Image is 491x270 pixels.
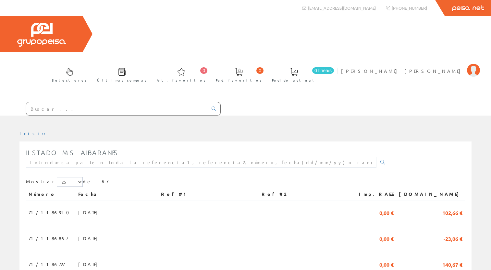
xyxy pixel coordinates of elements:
[45,62,90,86] a: Selectores
[91,62,150,86] a: Últimas compras
[259,188,348,200] th: Ref #2
[256,67,264,74] span: 0
[97,77,147,84] span: Últimas compras
[26,177,83,187] label: Mostrar
[392,5,427,11] span: [PHONE_NUMBER]
[216,77,262,84] span: Ped. favoritos
[29,233,68,244] span: 71/1186867
[78,259,101,270] span: [DATE]
[444,233,462,244] span: -23,06 €
[348,188,396,200] th: Imp.RAEE
[29,207,73,218] span: 71/1186910
[308,5,376,11] span: [EMAIL_ADDRESS][DOMAIN_NAME]
[57,177,83,187] select: Mostrar
[78,233,101,244] span: [DATE]
[396,188,465,200] th: [DOMAIN_NAME]
[341,62,480,69] a: [PERSON_NAME] [PERSON_NAME]
[26,149,118,156] span: Listado mis albaranes
[26,157,376,168] input: Introduzca parte o toda la referencia1, referencia2, número, fecha(dd/mm/yy) o rango de fechas(dd...
[76,188,158,200] th: Fecha
[52,77,87,84] span: Selectores
[442,207,462,218] span: 102,66 €
[29,259,65,270] span: 71/1186727
[17,23,66,47] img: Grupo Peisa
[379,259,394,270] span: 0,00 €
[200,67,207,74] span: 0
[26,102,208,115] input: Buscar ...
[379,207,394,218] span: 0,00 €
[312,67,334,74] span: 0 línea/s
[157,77,206,84] span: Art. favoritos
[272,77,316,84] span: Pedido actual
[158,188,259,200] th: Ref #1
[78,207,101,218] span: [DATE]
[379,233,394,244] span: 0,00 €
[26,188,76,200] th: Número
[442,259,462,270] span: 140,67 €
[341,68,464,74] span: [PERSON_NAME] [PERSON_NAME]
[26,177,465,188] div: de 67
[19,130,47,136] a: Inicio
